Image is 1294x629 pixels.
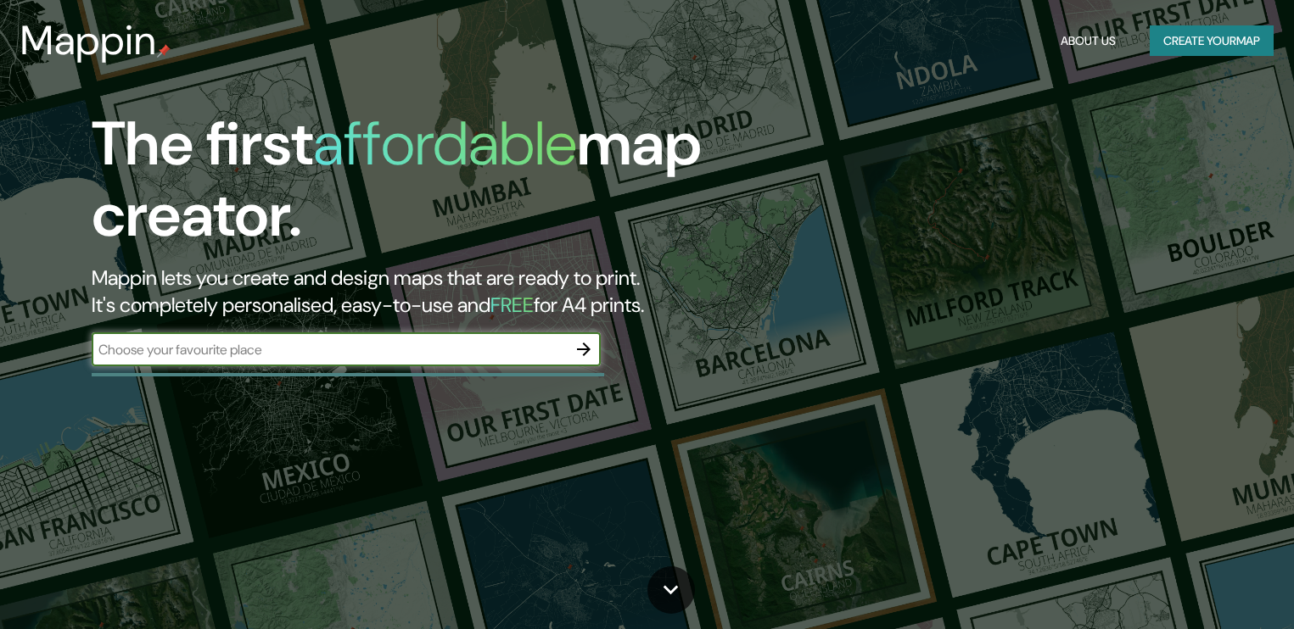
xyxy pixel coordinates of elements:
h5: FREE [490,292,534,318]
button: About Us [1054,25,1123,57]
h1: The first map creator. [92,109,739,264]
h3: Mappin [20,17,157,64]
button: Create yourmap [1150,25,1274,57]
input: Choose your favourite place [92,340,567,359]
h1: affordable [313,104,577,183]
h2: Mappin lets you create and design maps that are ready to print. It's completely personalised, eas... [92,264,739,319]
img: mappin-pin [157,44,171,58]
